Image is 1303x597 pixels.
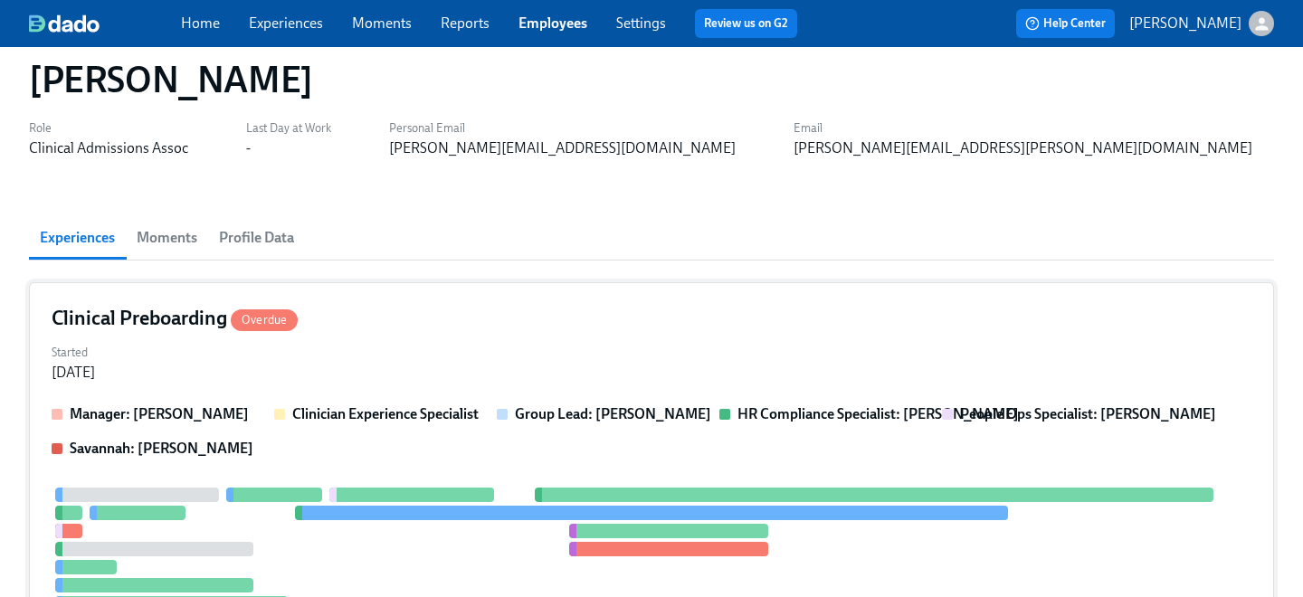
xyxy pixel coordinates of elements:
[960,405,1216,422] strong: People Ops Specialist: [PERSON_NAME]
[616,14,666,32] a: Settings
[70,405,249,422] strong: Manager: [PERSON_NAME]
[1129,14,1241,33] p: [PERSON_NAME]
[29,14,100,33] img: dado
[52,305,298,332] h4: Clinical Preboarding
[1025,14,1106,33] span: Help Center
[737,405,1019,422] strong: HR Compliance Specialist: [PERSON_NAME]
[518,14,587,32] a: Employees
[231,313,298,327] span: Overdue
[246,118,331,138] label: Last Day at Work
[29,138,188,158] div: Clinical Admissions Assoc
[704,14,788,33] a: Review us on G2
[29,58,313,101] h1: [PERSON_NAME]
[52,343,95,363] label: Started
[181,14,220,32] a: Home
[695,9,797,38] button: Review us on G2
[70,440,253,457] strong: Savannah: [PERSON_NAME]
[515,405,711,422] strong: Group Lead: [PERSON_NAME]
[1129,11,1274,36] button: [PERSON_NAME]
[389,138,736,158] div: [PERSON_NAME][EMAIL_ADDRESS][DOMAIN_NAME]
[40,225,115,251] span: Experiences
[137,225,197,251] span: Moments
[292,405,479,422] strong: Clinician Experience Specialist
[249,14,323,32] a: Experiences
[1016,9,1115,38] button: Help Center
[794,118,1252,138] label: Email
[794,138,1252,158] div: [PERSON_NAME][EMAIL_ADDRESS][PERSON_NAME][DOMAIN_NAME]
[29,118,188,138] label: Role
[246,138,251,158] div: -
[441,14,490,32] a: Reports
[52,363,95,383] div: [DATE]
[352,14,412,32] a: Moments
[29,14,181,33] a: dado
[389,118,736,138] label: Personal Email
[219,225,294,251] span: Profile Data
